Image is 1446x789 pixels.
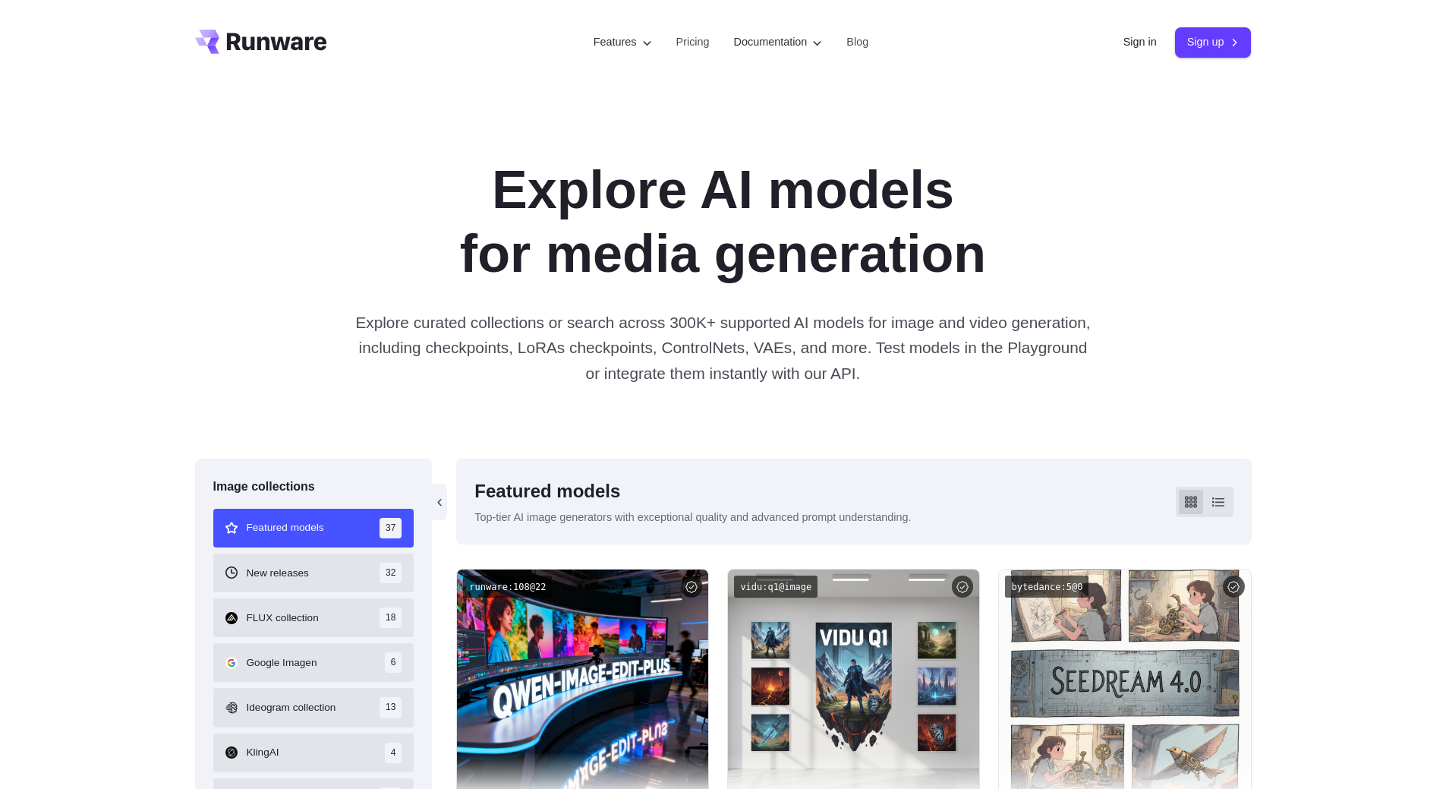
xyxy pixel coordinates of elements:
a: Sign in [1123,33,1157,51]
h1: Explore AI models for media generation [301,158,1146,286]
a: Go to / [195,30,327,54]
a: Sign up [1175,27,1252,57]
span: 13 [380,697,402,718]
span: KlingAI [247,744,279,761]
div: Image collections [213,477,414,497]
div: Featured models [474,477,911,506]
button: Featured models 37 [213,509,414,548]
label: Documentation [734,33,823,51]
code: runware:108@22 [463,576,552,598]
code: vidu:q1@image [734,576,818,598]
button: ‹ [432,484,447,520]
span: Featured models [247,519,324,536]
label: Features [594,33,652,51]
button: KlingAI 4 [213,734,414,772]
span: Google Imagen [247,655,317,671]
button: FLUX collection 18 [213,598,414,637]
button: Google Imagen 6 [213,643,414,682]
button: New releases 32 [213,554,414,592]
span: 18 [380,608,402,628]
a: Blog [846,33,868,51]
span: 4 [385,743,402,763]
span: Ideogram collection [247,699,336,716]
span: 37 [380,518,402,538]
a: Pricing [676,33,710,51]
span: FLUX collection [247,610,319,626]
p: Top-tier AI image generators with exceptional quality and advanced prompt understanding. [474,509,911,526]
code: bytedance:5@0 [1005,576,1088,598]
p: Explore curated collections or search across 300K+ supported AI models for image and video genera... [353,310,1092,386]
button: Ideogram collection 13 [213,688,414,727]
span: New releases [247,565,309,582]
span: 6 [385,652,402,673]
span: 32 [380,563,402,583]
